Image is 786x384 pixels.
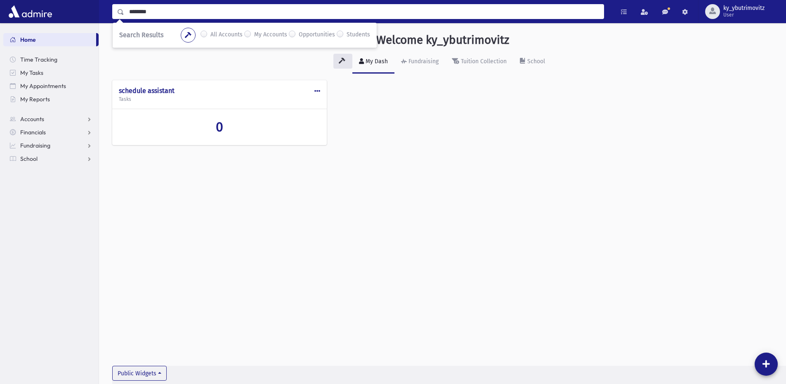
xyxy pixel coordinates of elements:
a: My Dash [352,50,394,74]
a: My Appointments [3,79,99,93]
input: Search [124,4,604,19]
img: AdmirePro [7,3,54,20]
button: Public Widgets [112,366,167,381]
a: Fundraising [3,139,99,152]
h5: Tasks [119,96,320,102]
span: School [20,155,38,162]
a: My Reports [3,93,99,106]
a: School [513,50,552,74]
a: Time Tracking [3,53,99,66]
label: Opportunities [299,30,335,40]
div: My Dash [364,58,388,65]
h3: Welcome ky_ybutrimovitz [376,33,509,47]
label: Students [347,30,370,40]
a: Home [3,33,96,46]
a: School [3,152,99,165]
span: Search Results [119,31,163,39]
div: Fundraising [407,58,439,65]
span: 0 [216,119,223,135]
span: Financials [20,129,46,136]
span: Home [20,36,36,43]
span: My Reports [20,95,50,103]
span: My Tasks [20,69,43,76]
div: Tuition Collection [459,58,507,65]
span: ky_ybutrimovitz [723,5,765,12]
span: User [723,12,765,18]
a: My Tasks [3,66,99,79]
a: Accounts [3,112,99,126]
h4: schedule assistant [119,87,320,95]
a: Fundraising [394,50,445,74]
a: 0 [119,119,320,135]
a: Tuition Collection [445,50,513,74]
span: Accounts [20,115,44,123]
label: All Accounts [210,30,243,40]
span: Fundraising [20,142,50,149]
span: Time Tracking [20,56,57,63]
a: Financials [3,126,99,139]
span: My Appointments [20,82,66,90]
label: My Accounts [254,30,287,40]
div: School [526,58,545,65]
